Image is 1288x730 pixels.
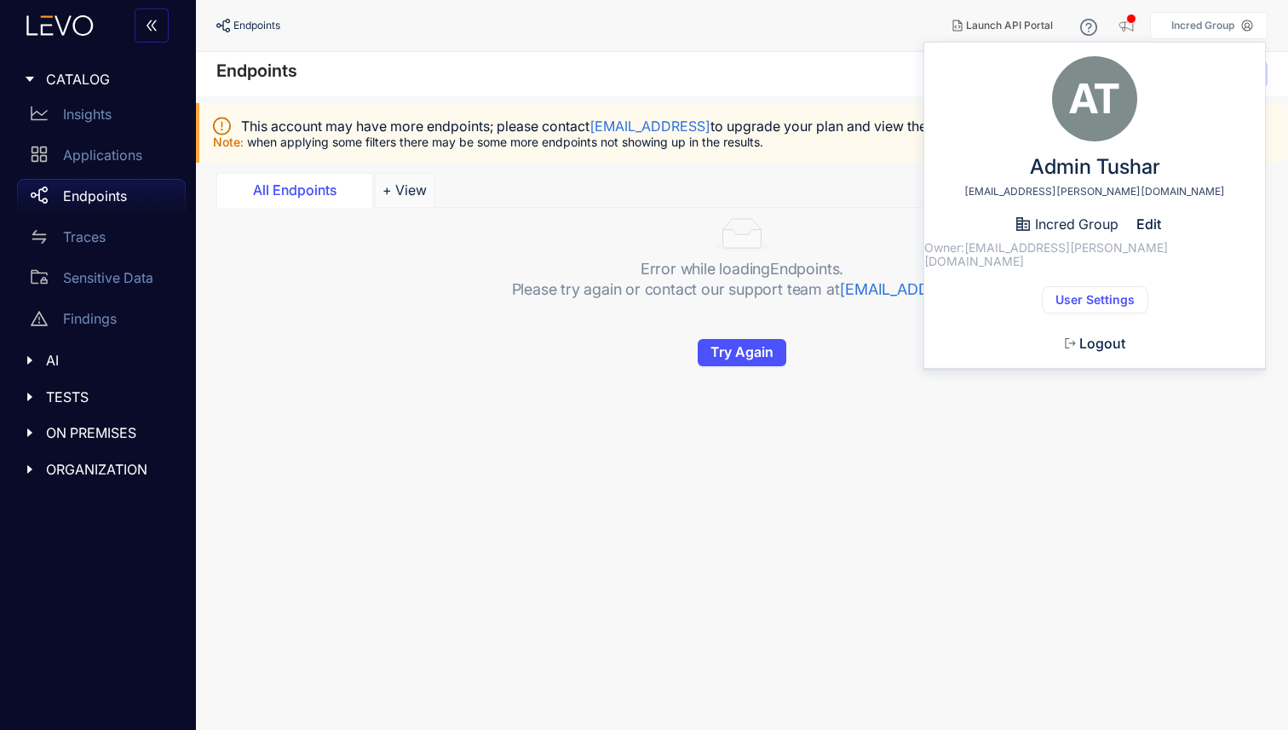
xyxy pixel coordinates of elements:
[375,173,434,207] button: Add tab
[63,229,106,244] p: Traces
[1042,286,1148,313] button: User Settings
[31,228,48,245] span: swap
[839,280,972,298] a: [EMAIL_ADDRESS]
[17,179,186,220] a: Endpoints
[698,339,786,366] button: Try Again
[24,73,36,85] span: caret-right
[964,186,1225,198] span: [EMAIL_ADDRESS][PERSON_NAME][DOMAIN_NAME]
[46,353,172,368] span: AI
[63,106,112,122] p: Insights
[1079,336,1125,351] span: Logout
[924,241,1265,268] span: Owner: [EMAIL_ADDRESS][PERSON_NAME][DOMAIN_NAME]
[46,425,172,440] span: ON PREMISES
[1030,155,1160,179] span: Admin Tushar
[710,344,773,359] span: Try Again
[213,135,1274,149] p: when applying some filters there may be some more endpoints not showing up in the results.
[46,389,172,405] span: TESTS
[1171,20,1234,32] p: Incred Group
[10,379,186,415] div: TESTS
[63,270,153,285] p: Sensitive Data
[10,61,186,97] div: CATALOG
[63,311,117,326] p: Findings
[1136,216,1161,232] span: Edit
[512,259,973,300] p: Error while loading Endpoints . Please try again or contact our support team at
[241,118,960,134] span: This account may have more endpoints; please contact to upgrade your plan and view them all.
[46,462,172,477] span: ORGANIZATION
[10,451,186,487] div: ORGANIZATION
[24,391,36,403] span: caret-right
[24,427,36,439] span: caret-right
[1051,331,1139,358] button: Logout
[24,463,36,475] span: caret-right
[17,302,186,342] a: Findings
[966,20,1053,32] span: Launch API Portal
[17,97,186,138] a: Insights
[17,261,186,302] a: Sensitive Data
[46,72,172,87] span: CATALOG
[31,310,48,327] span: warning
[145,19,158,34] span: double-left
[10,342,186,378] div: AI
[17,138,186,179] a: Applications
[63,147,142,163] p: Applications
[589,118,710,135] a: [EMAIL_ADDRESS]
[1052,56,1137,141] div: AT
[939,12,1067,39] button: Launch API Portal
[135,9,169,43] button: double-left
[10,415,186,451] div: ON PREMISES
[1035,216,1118,232] span: Incred Group
[213,135,247,149] span: Note:
[216,60,297,81] h4: Endpoints
[1123,210,1175,238] button: Edit
[24,354,36,366] span: caret-right
[1055,293,1135,307] span: User Settings
[233,20,280,32] span: Endpoints
[63,188,127,204] p: Endpoints
[231,182,359,198] div: All Endpoints
[17,220,186,261] a: Traces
